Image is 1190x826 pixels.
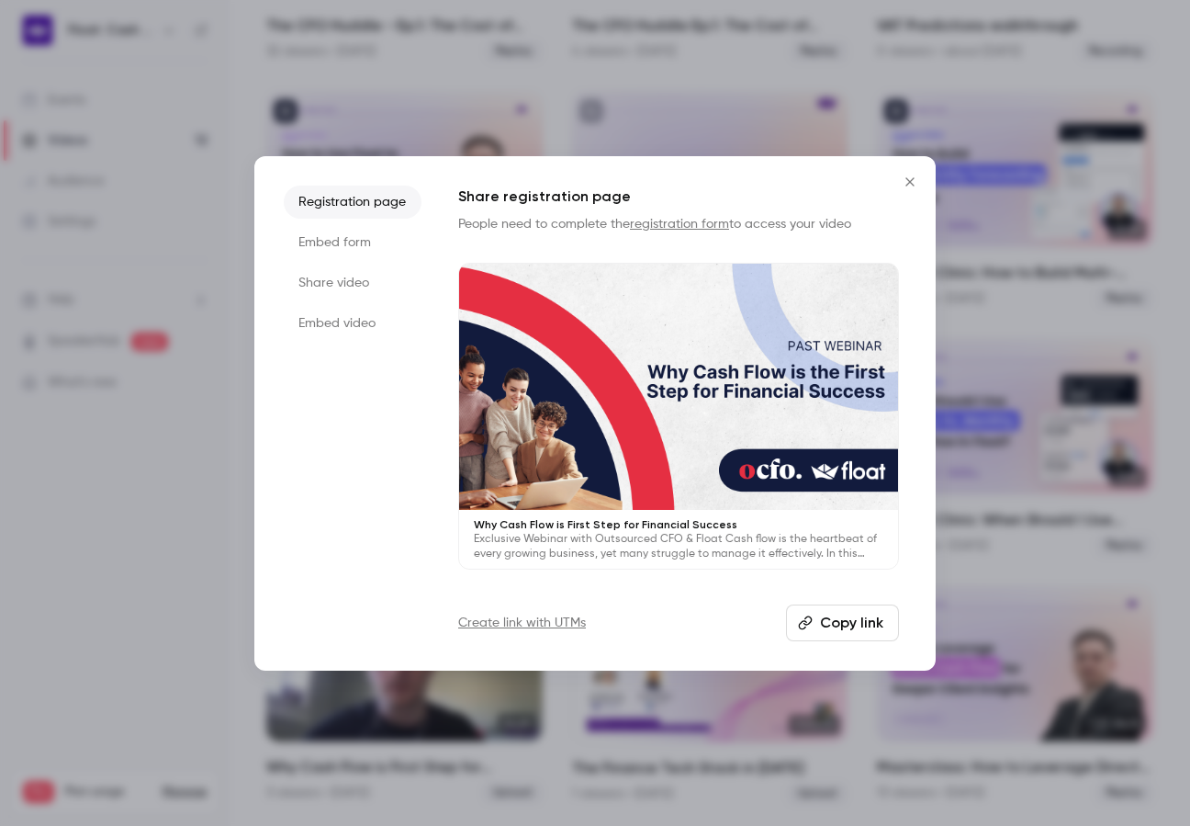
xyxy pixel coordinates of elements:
[284,266,421,300] li: Share video
[458,186,899,208] h1: Share registration page
[786,605,899,641] button: Copy link
[284,186,421,219] li: Registration page
[284,226,421,259] li: Embed form
[630,218,729,231] a: registration form
[892,164,928,200] button: Close
[474,517,883,532] p: Why Cash Flow is First Step for Financial Success
[458,614,586,632] a: Create link with UTMs
[458,263,899,571] a: Why Cash Flow is First Step for Financial SuccessExclusive Webinar with Outsourced CFO & Float Ca...
[284,307,421,340] li: Embed video
[458,215,899,233] p: People need to complete the to access your video
[474,532,883,561] p: Exclusive Webinar with Outsourced CFO & Float Cash flow is the heartbeat of every growing busines...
